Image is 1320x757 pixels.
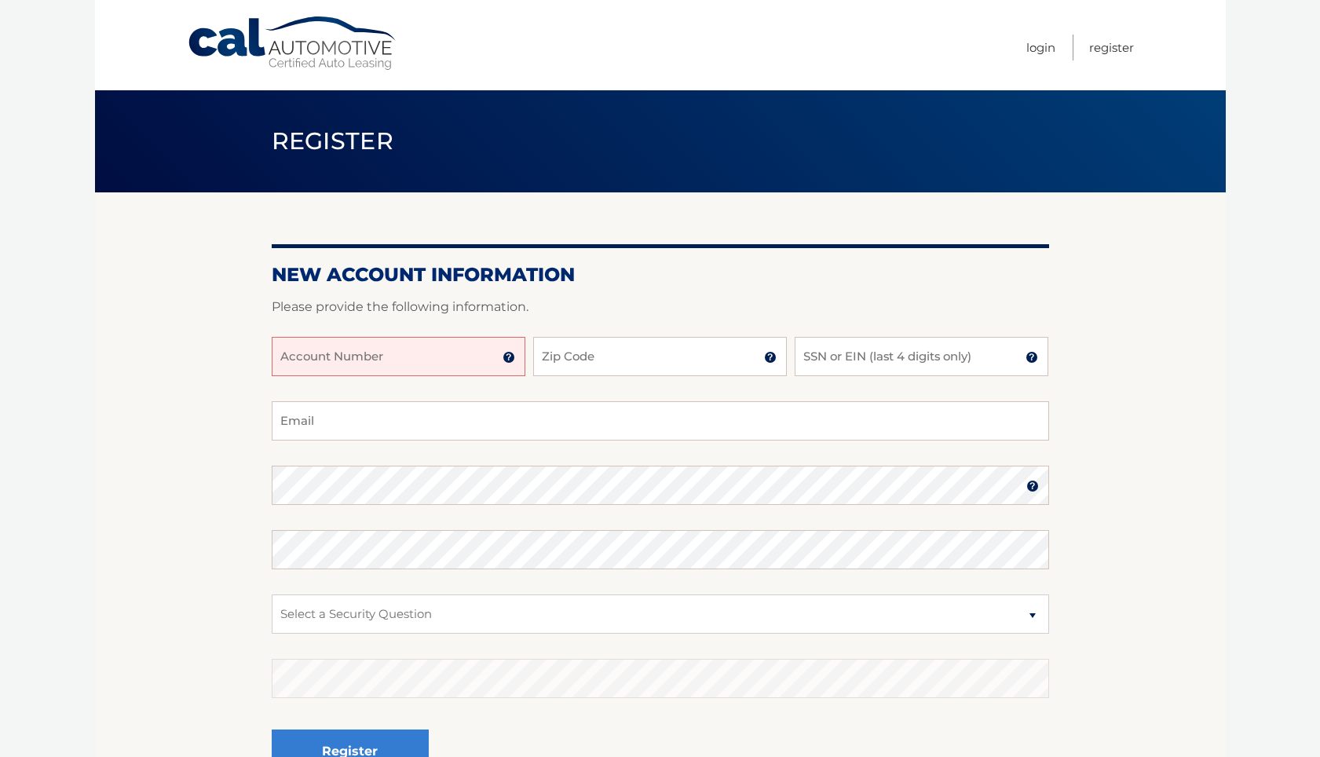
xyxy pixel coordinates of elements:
a: Register [1089,35,1134,60]
input: SSN or EIN (last 4 digits only) [795,337,1048,376]
p: Please provide the following information. [272,296,1049,318]
span: Register [272,126,394,155]
img: tooltip.svg [1026,480,1039,492]
input: Email [272,401,1049,441]
input: Account Number [272,337,525,376]
a: Login [1026,35,1055,60]
h2: New Account Information [272,263,1049,287]
a: Cal Automotive [187,16,399,71]
img: tooltip.svg [503,351,515,364]
input: Zip Code [533,337,787,376]
img: tooltip.svg [1026,351,1038,364]
img: tooltip.svg [764,351,777,364]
